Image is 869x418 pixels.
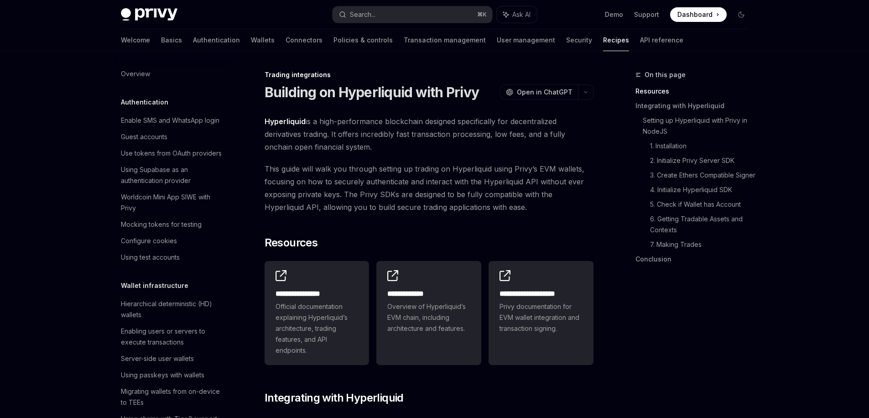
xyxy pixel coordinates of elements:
[265,117,306,126] a: Hyperliquid
[121,280,188,291] h5: Wallet infrastructure
[566,29,592,51] a: Security
[265,84,479,100] h1: Building on Hyperliquid with Privy
[114,129,230,145] a: Guest accounts
[265,115,593,153] span: is a high-performance blockchain designed specifically for decentralized derivatives trading. It ...
[265,162,593,214] span: This guide will walk you through setting up trading on Hyperliquid using Privy’s EVM wallets, foc...
[114,216,230,233] a: Mocking tokens for testing
[121,298,225,320] div: Hierarchical deterministic (HD) wallets
[650,168,756,183] a: 3. Create Ethers Compatible Signer
[512,10,531,19] span: Ask AI
[276,301,359,356] span: Official documentation explaining Hyperliquid’s architecture, trading features, and API endpoints.
[121,235,177,246] div: Configure cookies
[500,84,578,100] button: Open in ChatGPT
[251,29,275,51] a: Wallets
[114,189,230,216] a: Worldcoin Mini App SIWE with Privy
[634,10,659,19] a: Support
[121,252,180,263] div: Using test accounts
[333,29,393,51] a: Policies & controls
[286,29,323,51] a: Connectors
[640,29,683,51] a: API reference
[477,11,487,18] span: ⌘ K
[635,84,756,99] a: Resources
[605,10,623,19] a: Demo
[517,88,572,97] span: Open in ChatGPT
[114,296,230,323] a: Hierarchical deterministic (HD) wallets
[350,9,375,20] div: Search...
[121,353,194,364] div: Server-side user wallets
[114,66,230,82] a: Overview
[376,261,481,365] a: **** **** ***Overview of Hyperliquid’s EVM chain, including architecture and features.
[121,29,150,51] a: Welcome
[121,370,204,381] div: Using passkeys with wallets
[645,69,686,80] span: On this page
[650,197,756,212] a: 5. Check if Wallet has Account
[265,261,369,365] a: **** **** **** *Official documentation explaining Hyperliquid’s architecture, trading features, a...
[603,29,629,51] a: Recipes
[193,29,240,51] a: Authentication
[650,212,756,237] a: 6. Getting Tradable Assets and Contexts
[734,7,749,22] button: Toggle dark mode
[121,148,222,159] div: Use tokens from OAuth providers
[497,29,555,51] a: User management
[265,235,318,250] span: Resources
[650,153,756,168] a: 2. Initialize Privy Server SDK
[265,70,593,79] div: Trading integrations
[121,8,177,21] img: dark logo
[650,183,756,197] a: 4. Initialize Hyperliquid SDK
[114,162,230,189] a: Using Supabase as an authentication provider
[500,301,583,334] span: Privy documentation for EVM wallet integration and transaction signing.
[121,164,225,186] div: Using Supabase as an authentication provider
[114,383,230,411] a: Migrating wallets from on-device to TEEs
[121,386,225,408] div: Migrating wallets from on-device to TEEs
[121,219,202,230] div: Mocking tokens for testing
[650,139,756,153] a: 1. Installation
[635,99,756,113] a: Integrating with Hyperliquid
[635,252,756,266] a: Conclusion
[114,112,230,129] a: Enable SMS and WhatsApp login
[121,192,225,214] div: Worldcoin Mini App SIWE with Privy
[114,367,230,383] a: Using passkeys with wallets
[404,29,486,51] a: Transaction management
[121,68,150,79] div: Overview
[121,97,168,108] h5: Authentication
[114,233,230,249] a: Configure cookies
[643,113,756,139] a: Setting up Hyperliquid with Privy in NodeJS
[114,350,230,367] a: Server-side user wallets
[114,323,230,350] a: Enabling users or servers to execute transactions
[670,7,727,22] a: Dashboard
[497,6,537,23] button: Ask AI
[121,115,219,126] div: Enable SMS and WhatsApp login
[114,145,230,162] a: Use tokens from OAuth providers
[161,29,182,51] a: Basics
[677,10,713,19] span: Dashboard
[650,237,756,252] a: 7. Making Trades
[489,261,593,365] a: **** **** **** *****Privy documentation for EVM wallet integration and transaction signing.
[121,131,167,142] div: Guest accounts
[114,249,230,266] a: Using test accounts
[333,6,492,23] button: Search...⌘K
[387,301,470,334] span: Overview of Hyperliquid’s EVM chain, including architecture and features.
[121,326,225,348] div: Enabling users or servers to execute transactions
[265,391,404,405] span: Integrating with Hyperliquid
